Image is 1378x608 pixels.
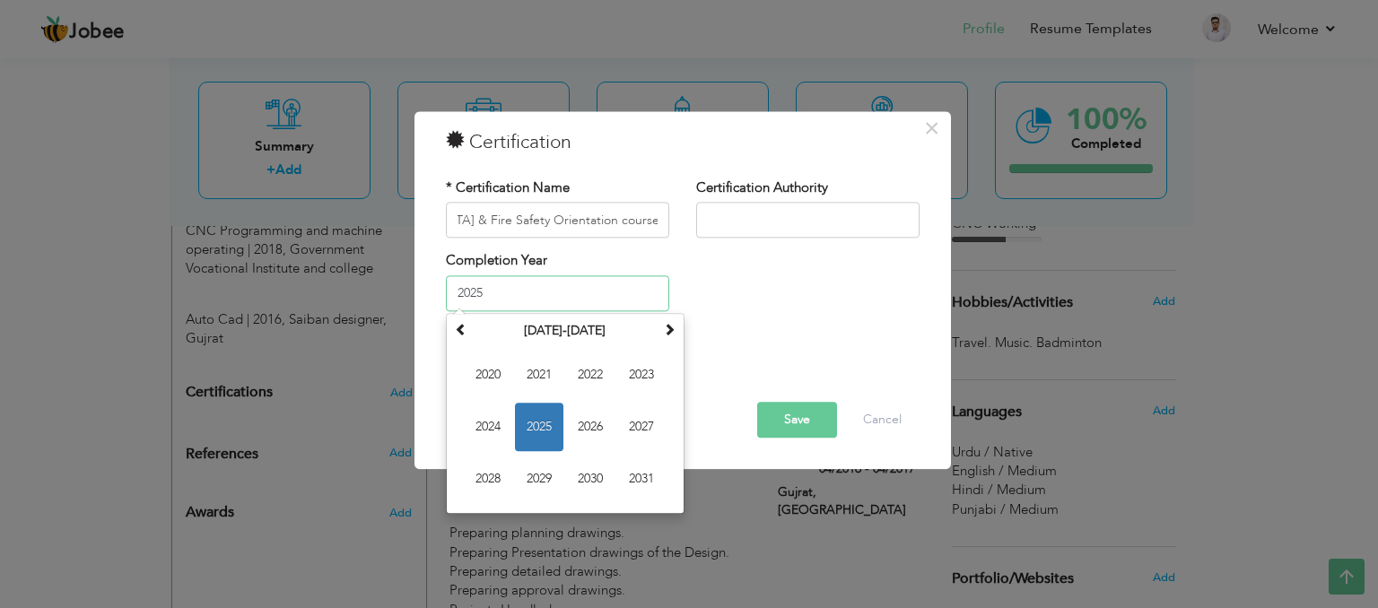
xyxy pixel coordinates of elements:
h3: Certification [446,129,920,156]
label: * Certification Name [446,178,570,197]
span: 2024 [464,403,512,451]
span: Previous Decade [455,323,467,335]
span: 2020 [464,351,512,399]
span: 2031 [617,455,666,503]
span: 2028 [464,455,512,503]
th: Select Decade [472,317,658,344]
span: 2029 [515,455,563,503]
button: Cancel [845,403,920,439]
span: 2026 [566,403,615,451]
span: 2021 [515,351,563,399]
button: Close [918,114,946,143]
span: 2025 [515,403,563,451]
label: Certification Authority [696,178,828,197]
button: Save [757,403,837,439]
span: 2030 [566,455,615,503]
span: 2023 [617,351,666,399]
label: Completion Year [446,252,547,271]
span: 2022 [566,351,615,399]
span: × [924,112,939,144]
span: Next Decade [663,323,676,335]
span: 2027 [617,403,666,451]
